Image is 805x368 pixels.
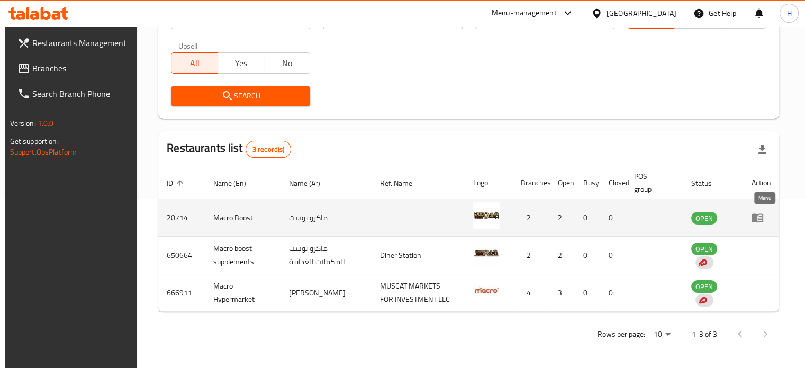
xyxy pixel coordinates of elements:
td: [PERSON_NAME] [281,274,372,312]
td: ماكرو بوست للمكملات الغذائية [281,237,372,274]
th: Busy [575,167,600,199]
td: 666911 [158,274,205,312]
img: delivery hero logo [698,295,707,305]
th: Logo [465,167,512,199]
th: Branches [512,167,549,199]
td: 0 [600,237,626,274]
label: Upsell [178,42,198,49]
h2: Restaurants list [167,140,291,158]
a: Branches [9,56,139,81]
div: OPEN [691,243,717,255]
span: OPEN [691,243,717,255]
span: Version: [10,116,36,130]
td: ماكرو بوست [281,199,372,237]
span: Get support on: [10,134,59,148]
span: Search Branch Phone [32,87,131,100]
span: Search [179,89,302,103]
span: Restaurants Management [32,37,131,49]
p: Rows per page: [597,328,645,341]
div: Indicates that the vendor menu management has been moved to DH Catalog service [695,256,713,269]
button: All [171,52,218,74]
span: Name (Ar) [289,177,334,190]
td: 0 [600,274,626,312]
td: 2 [512,199,549,237]
th: Open [549,167,575,199]
span: Yes [222,56,260,71]
span: H [786,7,791,19]
span: OPEN [691,281,717,293]
a: Restaurants Management [9,30,139,56]
a: Search Branch Phone [9,81,139,106]
span: Status [691,177,726,190]
span: 1.0.0 [38,116,54,130]
span: POS group [634,170,670,195]
td: 650664 [158,237,205,274]
td: 0 [575,274,600,312]
div: Menu-management [492,7,557,20]
span: Ref. Name [380,177,426,190]
td: Macro Boost [205,199,281,237]
th: Action [743,167,779,199]
span: ID [167,177,187,190]
img: Macro Hypermarket [473,277,500,304]
div: Indicates that the vendor menu management has been moved to DH Catalog service [695,294,713,307]
span: Branches [32,62,131,75]
table: enhanced table [158,167,779,312]
img: Macro boost supplements [473,240,500,266]
p: 1-3 of 3 [691,328,717,341]
td: 4 [512,274,549,312]
img: delivery hero logo [698,258,707,267]
span: OPEN [691,212,717,225]
span: No [268,56,306,71]
td: MUSCAT MARKETS FOR INVESTMENT LLC [372,274,464,312]
th: Closed [600,167,626,199]
a: Support.OpsPlatform [10,145,77,159]
td: 0 [575,237,600,274]
td: 2 [549,237,575,274]
td: 2 [549,199,575,237]
td: 20714 [158,199,205,237]
div: Rows per page: [649,327,674,343]
button: No [264,52,310,74]
div: OPEN [691,280,717,293]
button: Yes [218,52,264,74]
img: Macro Boost [473,202,500,229]
div: Total records count [246,141,292,158]
td: 0 [600,199,626,237]
td: 2 [512,237,549,274]
td: Macro boost supplements [205,237,281,274]
td: 0 [575,199,600,237]
button: Search [171,86,310,106]
span: All [176,56,213,71]
td: Macro Hypermarket [205,274,281,312]
div: Export file [749,137,775,162]
div: [GEOGRAPHIC_DATA] [607,7,676,19]
span: 3 record(s) [246,145,291,155]
td: Diner Station [372,237,464,274]
td: 3 [549,274,575,312]
span: Name (En) [213,177,260,190]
